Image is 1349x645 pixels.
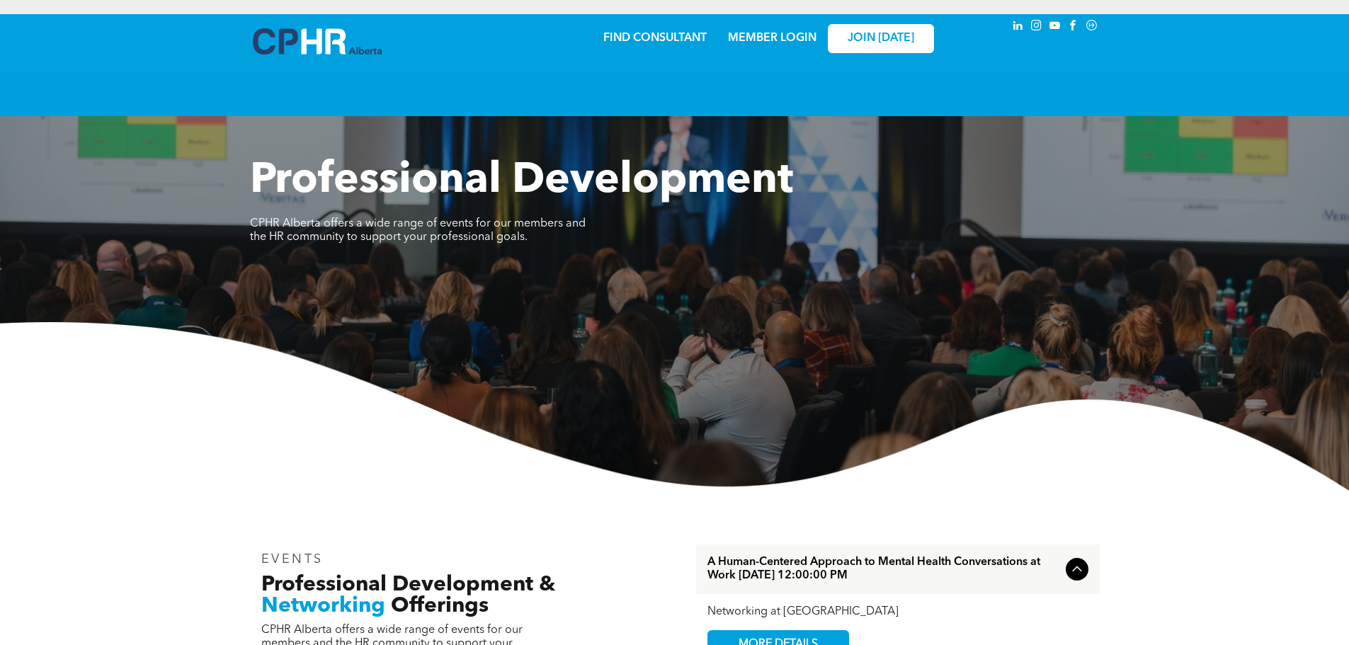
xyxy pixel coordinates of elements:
[603,33,707,44] a: FIND CONSULTANT
[828,24,934,53] a: JOIN [DATE]
[250,218,586,243] span: CPHR Alberta offers a wide range of events for our members and the HR community to support your p...
[1047,18,1063,37] a: youtube
[261,595,385,617] span: Networking
[391,595,489,617] span: Offerings
[707,605,1088,619] div: Networking at [GEOGRAPHIC_DATA]
[707,556,1060,583] span: A Human-Centered Approach to Mental Health Conversations at Work [DATE] 12:00:00 PM
[1011,18,1026,37] a: linkedin
[1029,18,1045,37] a: instagram
[1084,18,1100,37] a: Social network
[1066,18,1081,37] a: facebook
[728,33,816,44] a: MEMBER LOGIN
[261,574,555,595] span: Professional Development &
[261,553,324,566] span: EVENTS
[848,32,914,45] span: JOIN [DATE]
[250,160,793,202] span: Professional Development
[253,28,382,55] img: A blue and white logo for cp alberta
